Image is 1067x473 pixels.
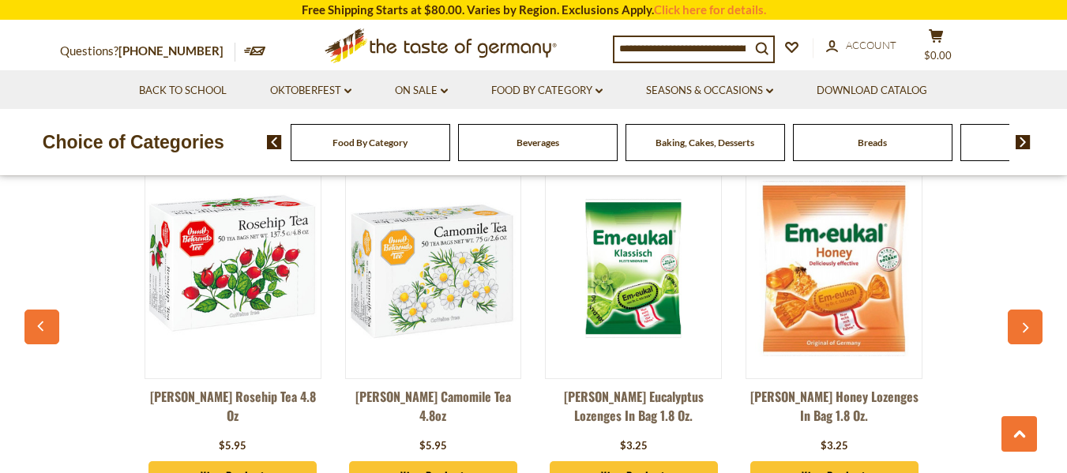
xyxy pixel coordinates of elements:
p: Questions? [60,41,235,62]
a: Click here for details. [654,2,766,17]
button: $0.00 [913,28,960,68]
a: [PHONE_NUMBER] [118,43,224,58]
div: $5.95 [419,438,447,454]
img: Dr. Soldan Eucalyptus Lozenges in Bag 1.8 oz. [546,181,721,356]
a: Seasons & Occasions [646,82,773,99]
a: Breads [858,137,887,148]
img: Onno Behrends Camomile Tea 4.8oz [346,181,521,356]
a: Account [826,37,896,54]
img: Onno Behrends Rosehip Tea 4.8 oz [145,181,321,356]
a: [PERSON_NAME] Rosehip Tea 4.8 oz [145,387,321,434]
div: $3.25 [821,438,848,454]
a: [PERSON_NAME] Eucalyptus Lozenges in Bag 1.8 oz. [545,387,722,434]
a: Download Catalog [817,82,927,99]
img: previous arrow [267,135,282,149]
a: [PERSON_NAME] Camomile Tea 4.8oz [345,387,522,434]
span: $0.00 [924,49,952,62]
a: Food By Category [491,82,603,99]
span: Account [846,39,896,51]
div: $5.95 [219,438,246,454]
a: Baking, Cakes, Desserts [656,137,754,148]
img: Dr. Soldan Honey Lozenges in Bag 1.8 oz. [746,181,922,356]
a: Beverages [517,137,559,148]
a: [PERSON_NAME] Honey Lozenges in Bag 1.8 oz. [746,387,922,434]
div: $3.25 [620,438,648,454]
a: Food By Category [332,137,408,148]
a: Back to School [139,82,227,99]
a: Oktoberfest [270,82,351,99]
a: On Sale [395,82,448,99]
img: next arrow [1016,135,1031,149]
